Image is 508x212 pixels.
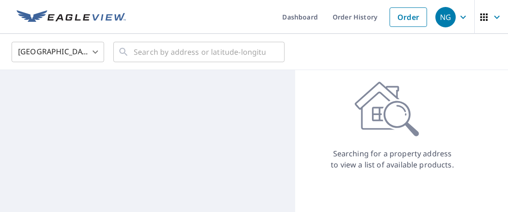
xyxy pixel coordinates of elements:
input: Search by address or latitude-longitude [134,39,266,65]
div: NG [435,7,456,27]
p: Searching for a property address to view a list of available products. [330,148,454,170]
img: EV Logo [17,10,126,24]
div: [GEOGRAPHIC_DATA] [12,39,104,65]
a: Order [390,7,427,27]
